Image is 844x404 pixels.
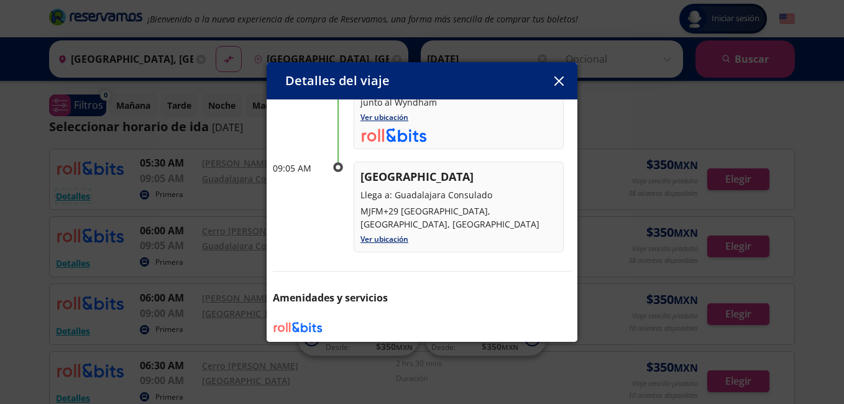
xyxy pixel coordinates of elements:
[360,168,557,185] p: [GEOGRAPHIC_DATA]
[273,162,323,175] p: 09:05 AM
[360,112,408,122] a: Ver ubicación
[360,234,408,244] a: Ver ubicación
[273,318,323,336] img: ROLL & BITS
[360,204,557,231] p: MJFM+29 [GEOGRAPHIC_DATA], [GEOGRAPHIC_DATA], [GEOGRAPHIC_DATA]
[360,188,557,201] p: Llega a: Guadalajara Consulado
[285,71,390,90] p: Detalles del viaje
[360,127,427,142] img: uploads_2F1576104068850-p6hcujmri-bae6ccfc1c9fc29c7b05be360ea47c92_2Frollbits_logo2.png
[273,290,571,305] p: Amenidades y servicios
